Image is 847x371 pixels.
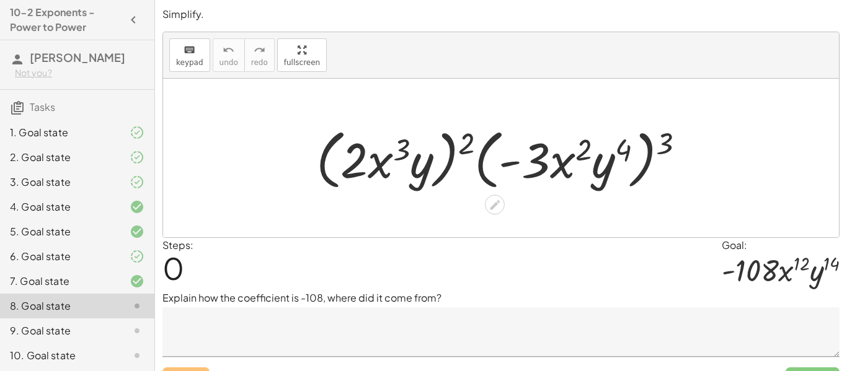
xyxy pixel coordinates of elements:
[10,299,110,313] div: 8. Goal state
[10,323,110,338] div: 9. Goal state
[10,175,110,190] div: 3. Goal state
[162,238,193,251] label: Steps:
[10,125,110,140] div: 1. Goal state
[176,58,203,67] span: keypad
[10,348,110,363] div: 10. Goal state
[10,5,122,35] h4: 10-2 Exponents - Power to Power
[213,38,245,72] button: undoundo
[10,224,110,239] div: 5. Goal state
[485,195,505,215] div: Edit math
[130,175,144,190] i: Task finished and part of it marked as correct.
[722,238,840,253] div: Goal:
[284,58,320,67] span: fullscreen
[10,199,110,214] div: 4. Goal state
[130,274,144,289] i: Task finished and correct.
[162,290,840,305] p: Explain how the coefficient is -108, where did it come from?
[184,43,195,58] i: keyboard
[220,58,238,67] span: undo
[244,38,275,72] button: redoredo
[223,43,234,58] i: undo
[130,348,144,363] i: Task not started.
[169,38,210,72] button: keyboardkeypad
[10,249,110,264] div: 6. Goal state
[277,38,327,72] button: fullscreen
[15,67,144,79] div: Not you?
[10,274,110,289] div: 7. Goal state
[130,224,144,239] i: Task finished and correct.
[30,100,55,113] span: Tasks
[254,43,265,58] i: redo
[162,249,184,287] span: 0
[10,150,110,165] div: 2. Goal state
[162,7,840,22] p: Simplify.
[130,150,144,165] i: Task finished and part of it marked as correct.
[130,299,144,313] i: Task not started.
[251,58,268,67] span: redo
[30,50,125,64] span: [PERSON_NAME]
[130,199,144,214] i: Task finished and correct.
[130,125,144,140] i: Task finished and part of it marked as correct.
[130,249,144,264] i: Task finished and part of it marked as correct.
[130,323,144,338] i: Task not started.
